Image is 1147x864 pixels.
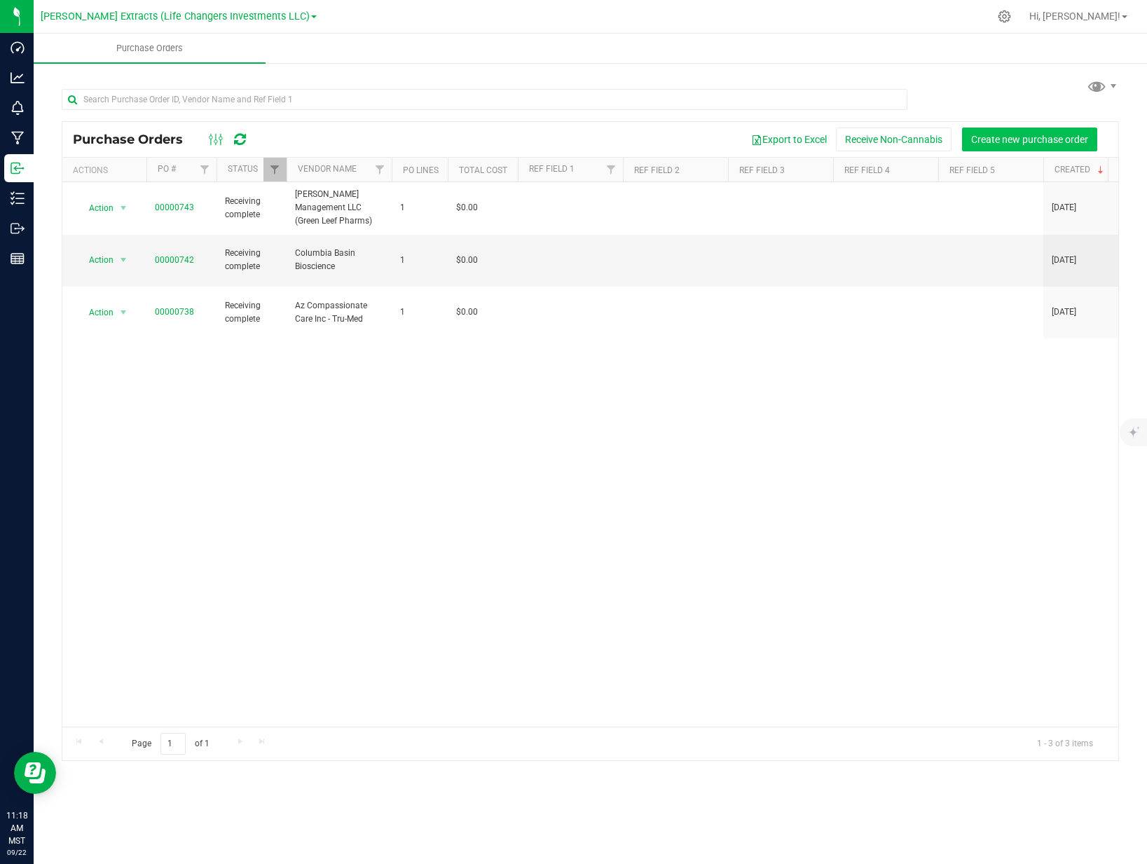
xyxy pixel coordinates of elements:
[634,165,680,175] a: Ref Field 2
[836,128,952,151] button: Receive Non-Cannabis
[115,250,132,270] span: select
[369,158,392,181] a: Filter
[11,221,25,235] inline-svg: Outbound
[1052,306,1076,319] span: [DATE]
[11,71,25,85] inline-svg: Analytics
[73,132,197,147] span: Purchase Orders
[739,165,785,175] a: Ref Field 3
[456,254,478,267] span: $0.00
[949,165,995,175] a: Ref Field 5
[6,809,27,847] p: 11:18 AM MST
[1052,201,1076,214] span: [DATE]
[11,252,25,266] inline-svg: Reports
[158,164,176,174] a: PO #
[228,164,258,174] a: Status
[1026,733,1104,754] span: 1 - 3 of 3 items
[120,733,221,755] span: Page of 1
[1029,11,1120,22] span: Hi, [PERSON_NAME]!
[155,307,194,317] a: 00000738
[160,733,186,755] input: 1
[403,165,439,175] a: PO Lines
[962,128,1097,151] button: Create new purchase order
[400,306,439,319] span: 1
[11,101,25,115] inline-svg: Monitoring
[11,161,25,175] inline-svg: Inbound
[225,195,278,221] span: Receiving complete
[456,306,478,319] span: $0.00
[193,158,217,181] a: Filter
[155,255,194,265] a: 00000742
[14,752,56,794] iframe: Resource center
[1052,254,1076,267] span: [DATE]
[76,303,114,322] span: Action
[600,158,623,181] a: Filter
[73,165,141,175] div: Actions
[400,254,439,267] span: 1
[456,201,478,214] span: $0.00
[1055,165,1106,174] a: Created
[971,134,1088,145] span: Create new purchase order
[155,203,194,212] a: 00000743
[742,128,836,151] button: Export to Excel
[41,11,310,22] span: [PERSON_NAME] Extracts (Life Changers Investments LLC)
[295,188,383,228] span: [PERSON_NAME] Management LLC (Green Leef Pharms)
[295,247,383,273] span: Columbia Basin Bioscience
[115,198,132,218] span: select
[34,34,266,63] a: Purchase Orders
[225,299,278,326] span: Receiving complete
[263,158,287,181] a: Filter
[225,247,278,273] span: Receiving complete
[115,303,132,322] span: select
[76,198,114,218] span: Action
[298,164,357,174] a: Vendor Name
[11,191,25,205] inline-svg: Inventory
[97,42,202,55] span: Purchase Orders
[76,250,114,270] span: Action
[295,299,383,326] span: Az Compassionate Care Inc - Tru-Med
[11,131,25,145] inline-svg: Manufacturing
[996,10,1013,23] div: Manage settings
[529,164,575,174] a: Ref Field 1
[459,165,507,175] a: Total Cost
[400,201,439,214] span: 1
[6,847,27,858] p: 09/22
[11,41,25,55] inline-svg: Dashboard
[62,89,907,110] input: Search Purchase Order ID, Vendor Name and Ref Field 1
[844,165,890,175] a: Ref Field 4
